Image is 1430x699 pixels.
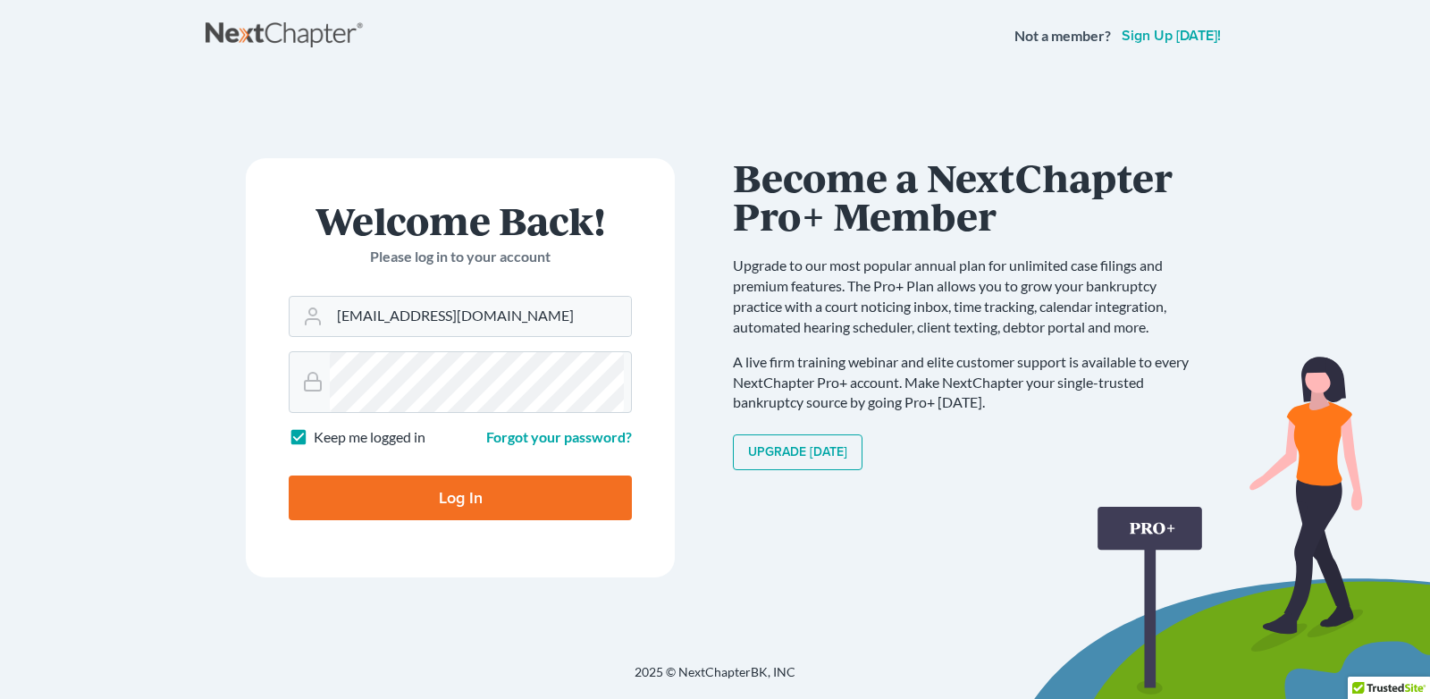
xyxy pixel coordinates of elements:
[733,434,862,470] a: Upgrade [DATE]
[486,428,632,445] a: Forgot your password?
[733,352,1207,414] p: A live firm training webinar and elite customer support is available to every NextChapter Pro+ ac...
[289,201,632,240] h1: Welcome Back!
[314,427,425,448] label: Keep me logged in
[733,256,1207,337] p: Upgrade to our most popular annual plan for unlimited case filings and premium features. The Pro+...
[289,476,632,520] input: Log In
[330,297,631,336] input: Email Address
[733,158,1207,234] h1: Become a NextChapter Pro+ Member
[289,247,632,267] p: Please log in to your account
[1014,26,1111,46] strong: Not a member?
[206,663,1224,695] div: 2025 © NextChapterBK, INC
[1118,29,1224,43] a: Sign up [DATE]!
